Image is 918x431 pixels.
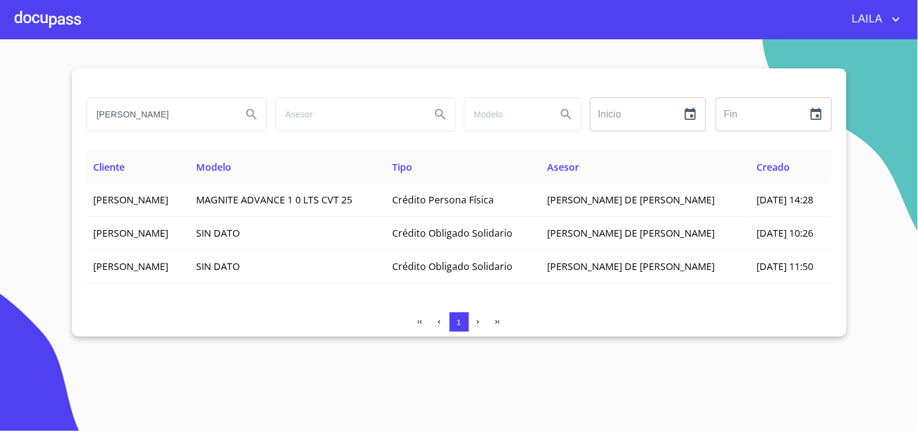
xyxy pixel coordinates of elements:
span: [DATE] 11:50 [757,260,814,273]
span: [DATE] 14:28 [757,193,814,206]
button: 1 [450,312,469,332]
span: [PERSON_NAME] DE [PERSON_NAME] [548,193,715,206]
span: LAILA [843,10,889,29]
span: [PERSON_NAME] [94,226,169,240]
button: account of current user [843,10,903,29]
span: [PERSON_NAME] DE [PERSON_NAME] [548,226,715,240]
span: [PERSON_NAME] [94,193,169,206]
span: Asesor [548,160,580,174]
span: Modelo [197,160,232,174]
button: Search [552,100,581,129]
span: Crédito Obligado Solidario [393,260,513,273]
span: Creado [757,160,790,174]
span: [PERSON_NAME] DE [PERSON_NAME] [548,260,715,273]
span: Crédito Obligado Solidario [393,226,513,240]
input: search [276,98,421,131]
button: Search [237,100,266,129]
span: 1 [457,318,461,327]
span: MAGNITE ADVANCE 1 0 LTS CVT 25 [197,193,353,206]
span: Cliente [94,160,125,174]
span: Crédito Persona Física [393,193,494,206]
input: search [87,98,232,131]
span: SIN DATO [197,226,240,240]
span: SIN DATO [197,260,240,273]
span: [DATE] 10:26 [757,226,814,240]
button: Search [426,100,455,129]
span: [PERSON_NAME] [94,260,169,273]
input: search [465,98,547,131]
span: Tipo [393,160,413,174]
